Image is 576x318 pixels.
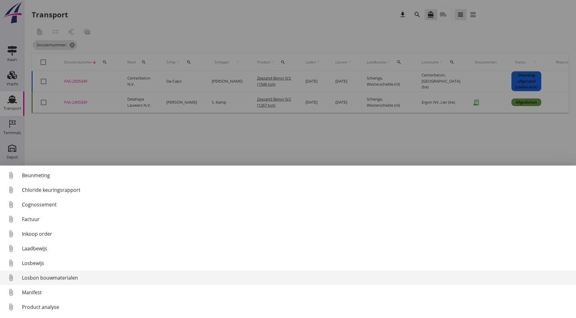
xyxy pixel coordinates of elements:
div: Beunmeting [22,172,571,179]
div: Cognossement [22,201,571,208]
div: Factuur [22,216,571,223]
i: attach_file [6,229,16,239]
i: attach_file [6,273,16,283]
div: Product analyse [22,303,571,311]
i: attach_file [6,200,16,209]
i: attach_file [6,185,16,195]
div: Inkoop order [22,230,571,238]
i: attach_file [6,302,16,312]
i: attach_file [6,258,16,268]
i: attach_file [6,244,16,253]
div: Losbewijs [22,259,571,267]
div: Laadbewijs [22,245,571,252]
i: attach_file [6,288,16,297]
div: Manifest [22,289,571,296]
div: Chloride keuringsrapport [22,186,571,194]
i: attach_file [6,170,16,180]
i: attach_file [6,214,16,224]
div: Losbon bouwmaterialen [22,274,571,281]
